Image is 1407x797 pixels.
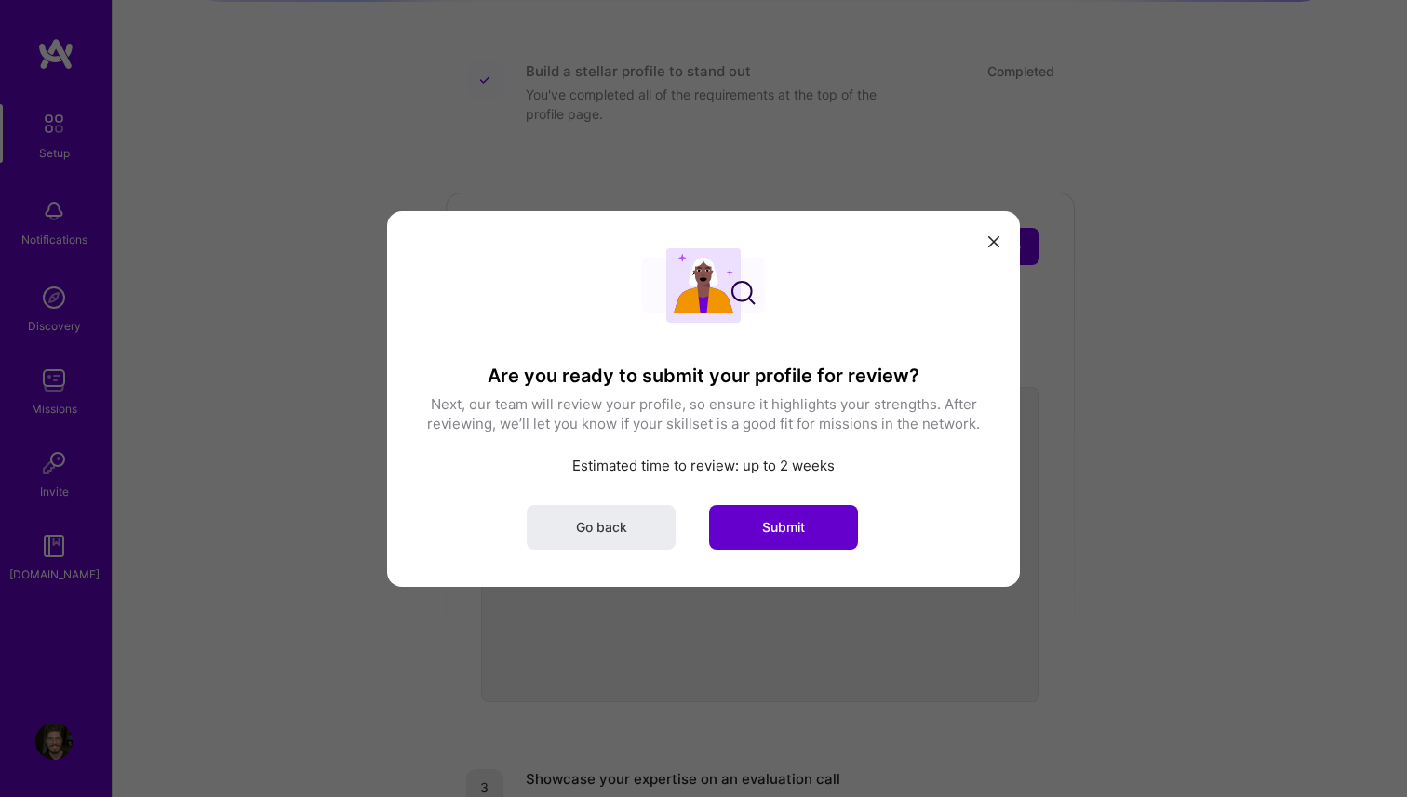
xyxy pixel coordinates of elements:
[988,236,999,247] i: icon Close
[424,455,983,474] p: Estimated time to review: up to 2 weeks
[762,517,805,536] span: Submit
[709,504,858,549] button: Submit
[642,247,765,322] img: User
[576,517,627,536] span: Go back
[527,504,676,549] button: Go back
[387,210,1020,586] div: modal
[424,393,983,432] p: Next, our team will review your profile, so ensure it highlights your strengths. After reviewing,...
[424,364,983,386] h3: Are you ready to submit your profile for review?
